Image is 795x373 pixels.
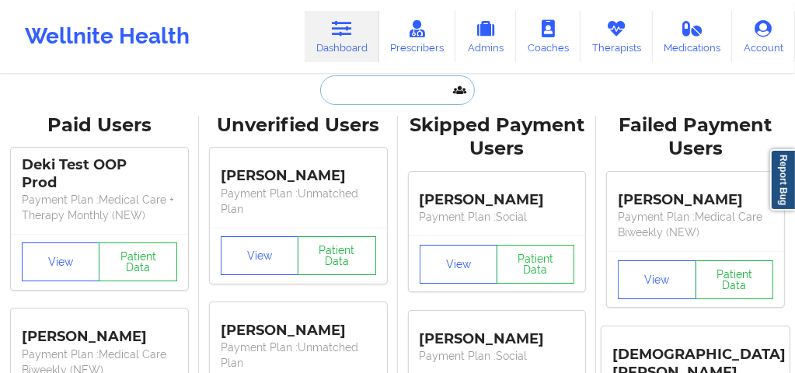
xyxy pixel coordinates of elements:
[607,113,784,162] div: Failed Payment Users
[11,113,188,138] div: Paid Users
[420,180,575,209] div: [PERSON_NAME]
[497,245,574,284] button: Patient Data
[99,242,176,281] button: Patient Data
[210,113,387,138] div: Unverified Users
[22,317,177,347] div: [PERSON_NAME]
[22,192,177,223] p: Payment Plan : Medical Care + Therapy Monthly (NEW)
[298,236,375,275] button: Patient Data
[618,180,773,209] div: [PERSON_NAME]
[221,310,376,340] div: [PERSON_NAME]
[696,260,773,299] button: Patient Data
[420,209,575,225] p: Payment Plan : Social
[618,209,773,240] p: Payment Plan : Medical Care Biweekly (NEW)
[420,245,497,284] button: View
[653,11,733,62] a: Medications
[420,348,575,364] p: Payment Plan : Social
[221,156,376,186] div: [PERSON_NAME]
[409,113,586,162] div: Skipped Payment Users
[221,236,298,275] button: View
[305,11,379,62] a: Dashboard
[516,11,581,62] a: Coaches
[732,11,795,62] a: Account
[770,149,795,211] a: Report Bug
[22,156,177,192] div: Deki Test OOP Prod
[22,242,99,281] button: View
[420,319,575,348] div: [PERSON_NAME]
[221,340,376,371] p: Payment Plan : Unmatched Plan
[581,11,653,62] a: Therapists
[221,186,376,217] p: Payment Plan : Unmatched Plan
[379,11,456,62] a: Prescribers
[455,11,516,62] a: Admins
[618,260,696,299] button: View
